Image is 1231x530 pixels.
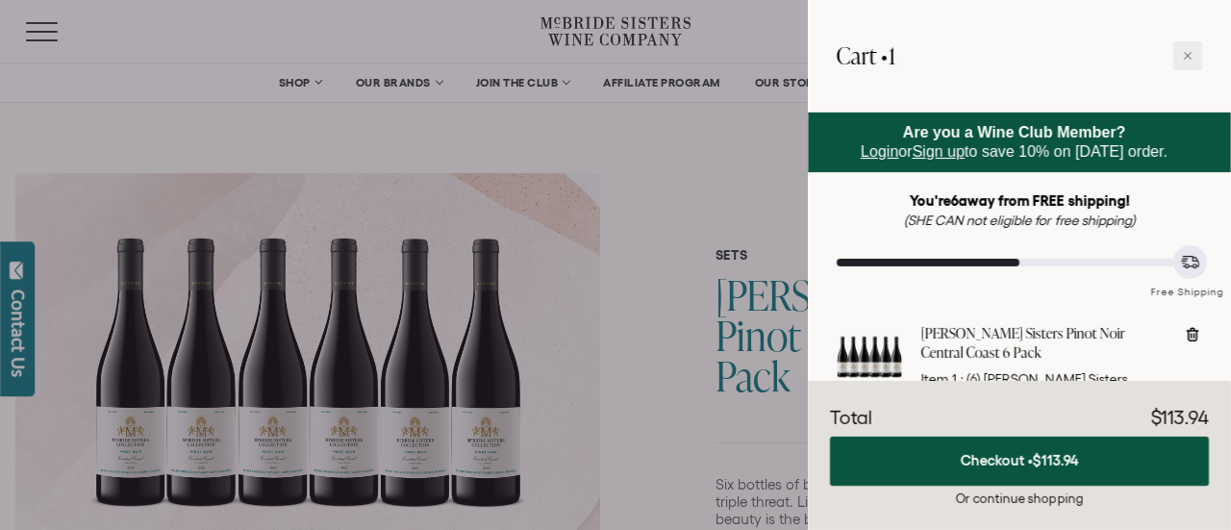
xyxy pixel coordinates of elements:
[921,371,1168,407] span: (6) [PERSON_NAME] Sisters Collection Pinot Noir Central Coast 2022
[889,39,895,71] span: 1
[1151,407,1209,428] span: $113.94
[861,143,898,160] a: Login
[1033,452,1079,468] span: $113.94
[913,143,965,160] a: Sign up
[1144,266,1231,300] div: Free Shipping
[837,29,895,83] h2: Cart •
[903,124,1126,140] strong: Are you a Wine Club Member?
[904,213,1136,228] em: (SHE CAN not eligible for free shipping)
[830,437,1209,486] button: Checkout •$113.94
[960,371,963,387] span: :
[830,490,1209,508] div: Or continue shopping
[830,404,872,433] div: Total
[921,371,957,387] span: Item 1
[921,324,1168,363] a: [PERSON_NAME] Sisters Pinot Noir Central Coast 6 Pack
[951,192,959,209] span: 6
[861,124,1168,160] span: or to save 10% on [DATE] order.
[910,192,1130,209] strong: You're away from FREE shipping!
[837,372,902,393] a: McBride Sisters Pinot Noir Central Coast 6 Pack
